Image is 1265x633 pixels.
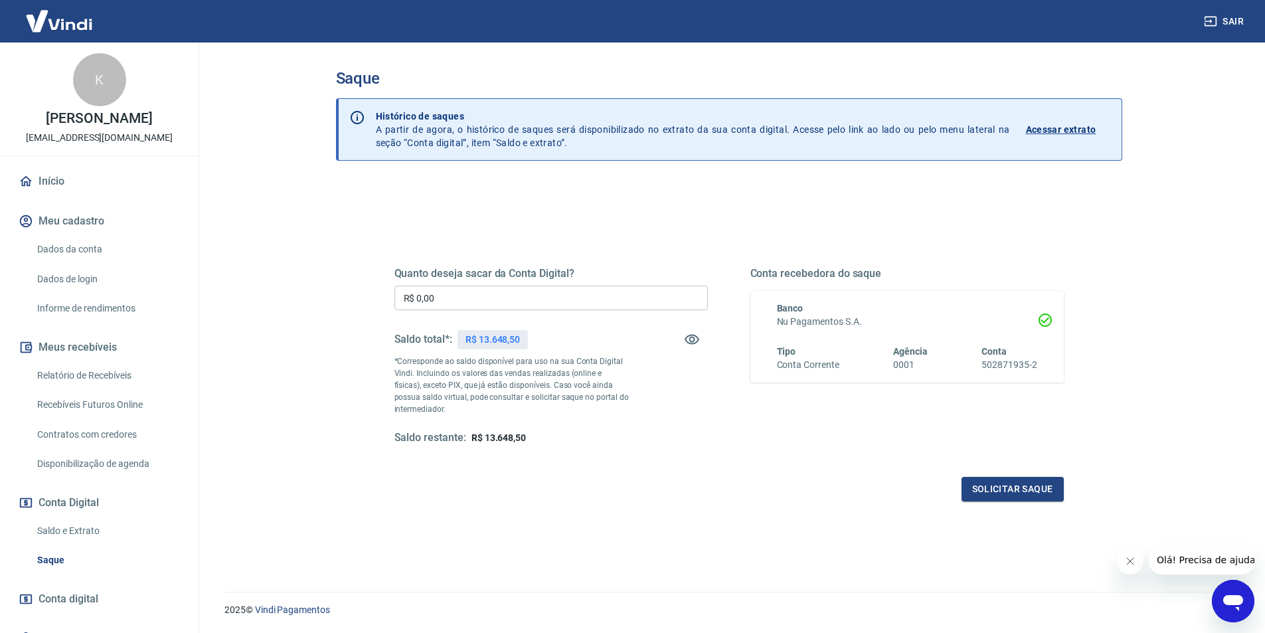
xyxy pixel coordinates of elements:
h5: Saldo total*: [394,333,452,346]
h6: Nu Pagamentos S.A. [777,315,1037,329]
a: Recebíveis Futuros Online [32,391,183,418]
p: Histórico de saques [376,110,1010,123]
span: Conta [981,346,1007,357]
span: R$ 13.648,50 [471,432,526,443]
div: K [73,53,126,106]
p: [EMAIL_ADDRESS][DOMAIN_NAME] [26,131,173,145]
span: Conta digital [39,590,98,608]
h5: Conta recebedora do saque [750,267,1064,280]
p: A partir de agora, o histórico de saques será disponibilizado no extrato da sua conta digital. Ac... [376,110,1010,149]
h5: Quanto deseja sacar da Conta Digital? [394,267,708,280]
a: Início [16,167,183,196]
h5: Saldo restante: [394,431,466,445]
p: *Corresponde ao saldo disponível para uso na sua Conta Digital Vindi. Incluindo os valores das ve... [394,355,630,415]
h6: Conta Corrente [777,358,839,372]
p: R$ 13.648,50 [465,333,520,347]
a: Dados de login [32,266,183,293]
a: Dados da conta [32,236,183,263]
iframe: Mensagem da empresa [1149,545,1254,575]
h3: Saque [336,69,1122,88]
a: Conta digital [16,585,183,614]
h6: 502871935-2 [981,358,1037,372]
span: Olá! Precisa de ajuda? [8,9,112,20]
a: Informe de rendimentos [32,295,183,322]
a: Contratos com credores [32,421,183,448]
a: Saque [32,547,183,574]
a: Disponibilização de agenda [32,450,183,478]
p: Acessar extrato [1026,123,1096,136]
iframe: Botão para abrir a janela de mensagens [1212,580,1254,622]
span: Agência [893,346,928,357]
span: Tipo [777,346,796,357]
p: 2025 © [224,603,1233,617]
button: Sair [1201,9,1249,34]
a: Saldo e Extrato [32,517,183,545]
button: Conta Digital [16,488,183,517]
button: Meu cadastro [16,207,183,236]
p: [PERSON_NAME] [46,112,152,126]
a: Relatório de Recebíveis [32,362,183,389]
a: Vindi Pagamentos [255,604,330,615]
button: Meus recebíveis [16,333,183,362]
iframe: Fechar mensagem [1117,548,1143,575]
h6: 0001 [893,358,928,372]
img: Vindi [16,1,102,41]
button: Solicitar saque [962,477,1064,501]
span: Banco [777,303,803,314]
a: Acessar extrato [1026,110,1111,149]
